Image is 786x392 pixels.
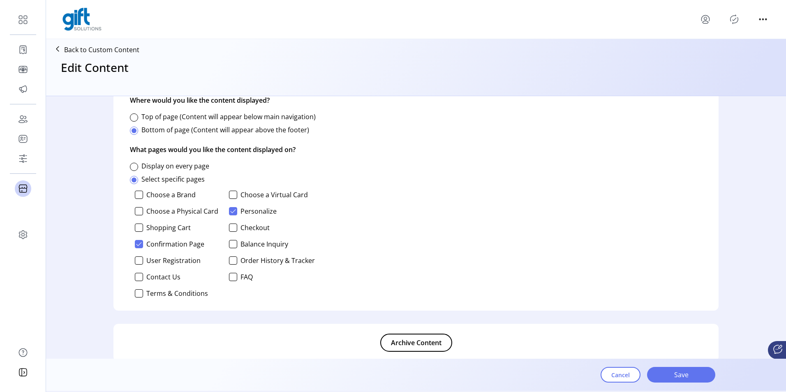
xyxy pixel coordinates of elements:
[601,367,640,383] button: Cancel
[146,257,201,264] label: User Registration
[699,13,712,26] button: menu
[130,89,270,112] p: Where would you like the content displayed?
[7,7,564,100] body: Rich Text Area. Press ALT-0 for help.
[611,371,630,379] span: Cancel
[141,175,205,184] label: Select specific pages
[141,161,209,171] label: Display on every page
[141,112,316,121] label: Top of page (Content will appear below main navigation)
[240,241,288,247] label: Balance Inquiry
[728,13,741,26] button: Publisher Panel
[62,8,102,31] img: logo
[391,338,442,348] span: Archive Content
[146,274,180,280] label: Contact Us
[146,241,204,247] label: Confirmation Page
[130,138,296,161] p: What pages would you like the content displayed on?
[756,13,770,26] button: menu
[61,59,129,76] h3: Edit Content
[240,208,277,214] label: Personalize
[240,257,315,264] label: Order History & Tracker
[240,224,270,231] label: Checkout
[64,45,139,55] p: Back to Custom Content
[647,367,715,383] button: Save
[240,191,308,198] label: Choose a Virtual Card
[146,290,208,297] label: Terms & Conditions
[380,334,452,352] button: Archive Content
[146,191,196,198] label: Choose a Brand
[240,274,253,280] label: FAQ
[658,370,705,380] span: Save
[146,208,218,214] label: Choose a Physical Card
[141,125,309,134] label: Bottom of page (Content will appear above the footer)
[146,224,191,231] label: Shopping Cart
